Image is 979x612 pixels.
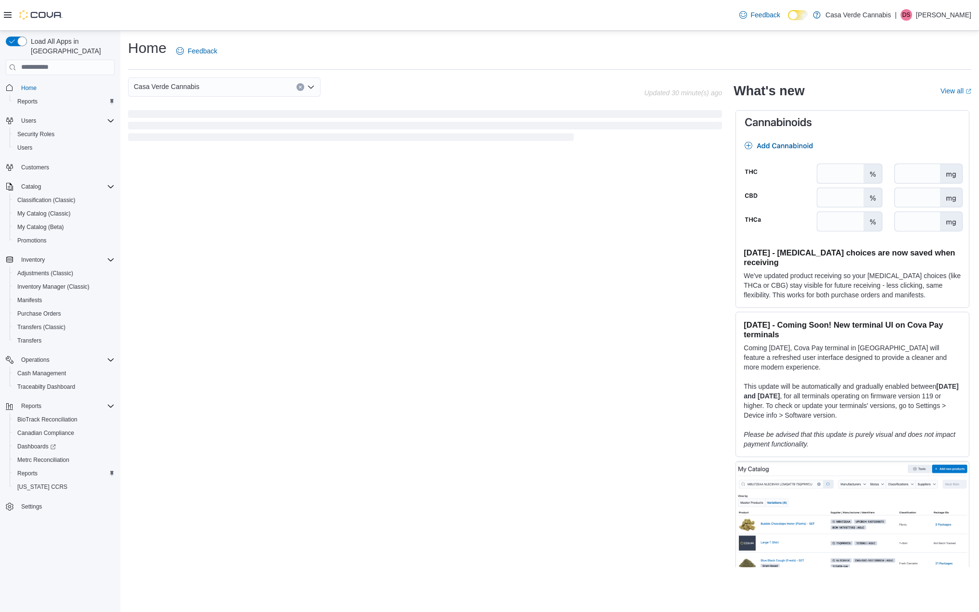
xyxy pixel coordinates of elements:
[17,144,32,152] span: Users
[13,335,45,346] a: Transfers
[13,468,41,479] a: Reports
[13,441,115,452] span: Dashboards
[966,89,971,94] svg: External link
[825,9,891,21] p: Casa Verde Cannabis
[17,501,46,512] a: Settings
[13,441,60,452] a: Dashboards
[13,194,79,206] a: Classification (Classic)
[6,77,115,539] nav: Complex example
[13,368,115,379] span: Cash Management
[17,115,40,127] button: Users
[788,10,808,20] input: Dark Mode
[17,483,67,491] span: [US_STATE] CCRS
[296,83,304,91] button: Clear input
[13,321,69,333] a: Transfers (Classic)
[10,293,118,307] button: Manifests
[13,368,70,379] a: Cash Management
[21,183,41,191] span: Catalog
[13,294,46,306] a: Manifests
[17,500,115,512] span: Settings
[10,467,118,480] button: Reports
[10,127,118,141] button: Security Roles
[13,221,115,233] span: My Catalog (Beta)
[17,283,90,291] span: Inventory Manager (Classic)
[751,10,780,20] span: Feedback
[10,95,118,108] button: Reports
[17,400,115,412] span: Reports
[17,269,73,277] span: Adjustments (Classic)
[13,128,58,140] a: Security Roles
[13,454,115,466] span: Metrc Reconciliation
[13,308,115,319] span: Purchase Orders
[2,160,118,174] button: Customers
[10,267,118,280] button: Adjustments (Classic)
[13,335,115,346] span: Transfers
[21,117,36,125] span: Users
[21,164,49,171] span: Customers
[17,254,115,266] span: Inventory
[10,380,118,394] button: Traceabilty Dashboard
[17,337,41,344] span: Transfers
[13,381,115,393] span: Traceabilty Dashboard
[13,208,115,219] span: My Catalog (Classic)
[901,9,912,21] div: Desiree Shay
[17,470,38,477] span: Reports
[13,308,65,319] a: Purchase Orders
[17,443,56,450] span: Dashboards
[17,400,45,412] button: Reports
[940,87,971,95] a: View allExternal link
[13,414,81,425] a: BioTrack Reconciliation
[21,503,42,510] span: Settings
[13,268,115,279] span: Adjustments (Classic)
[10,480,118,494] button: [US_STATE] CCRS
[13,194,115,206] span: Classification (Classic)
[10,426,118,440] button: Canadian Compliance
[13,481,115,493] span: Washington CCRS
[13,281,93,293] a: Inventory Manager (Classic)
[134,81,199,92] span: Casa Verde Cannabis
[13,128,115,140] span: Security Roles
[19,10,63,20] img: Cova
[916,9,971,21] p: [PERSON_NAME]
[13,294,115,306] span: Manifests
[17,354,53,366] button: Operations
[744,248,961,267] h3: [DATE] - [MEDICAL_DATA] choices are now saved when receiving
[17,130,54,138] span: Security Roles
[17,254,49,266] button: Inventory
[10,280,118,293] button: Inventory Manager (Classic)
[2,253,118,267] button: Inventory
[13,142,115,153] span: Users
[172,41,221,61] a: Feedback
[10,234,118,247] button: Promotions
[13,208,75,219] a: My Catalog (Classic)
[17,323,65,331] span: Transfers (Classic)
[307,83,315,91] button: Open list of options
[10,207,118,220] button: My Catalog (Classic)
[17,161,115,173] span: Customers
[2,180,118,193] button: Catalog
[13,221,68,233] a: My Catalog (Beta)
[17,181,115,192] span: Catalog
[13,142,36,153] a: Users
[17,383,75,391] span: Traceabilty Dashboard
[744,431,955,448] em: Please be advised that this update is purely visual and does not impact payment functionality.
[10,334,118,347] button: Transfers
[744,320,961,339] h3: [DATE] - Coming Soon! New terminal UI on Cova Pay terminals
[128,38,167,58] h1: Home
[17,181,45,192] button: Catalog
[17,354,115,366] span: Operations
[895,9,897,21] p: |
[10,141,118,154] button: Users
[21,84,37,92] span: Home
[17,223,64,231] span: My Catalog (Beta)
[744,343,961,372] p: Coming [DATE], Cova Pay terminal in [GEOGRAPHIC_DATA] will feature a refreshed user interface des...
[2,114,118,127] button: Users
[13,427,115,439] span: Canadian Compliance
[10,413,118,426] button: BioTrack Reconciliation
[17,416,77,423] span: BioTrack Reconciliation
[17,210,71,217] span: My Catalog (Classic)
[27,37,115,56] span: Load All Apps in [GEOGRAPHIC_DATA]
[10,193,118,207] button: Classification (Classic)
[17,429,74,437] span: Canadian Compliance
